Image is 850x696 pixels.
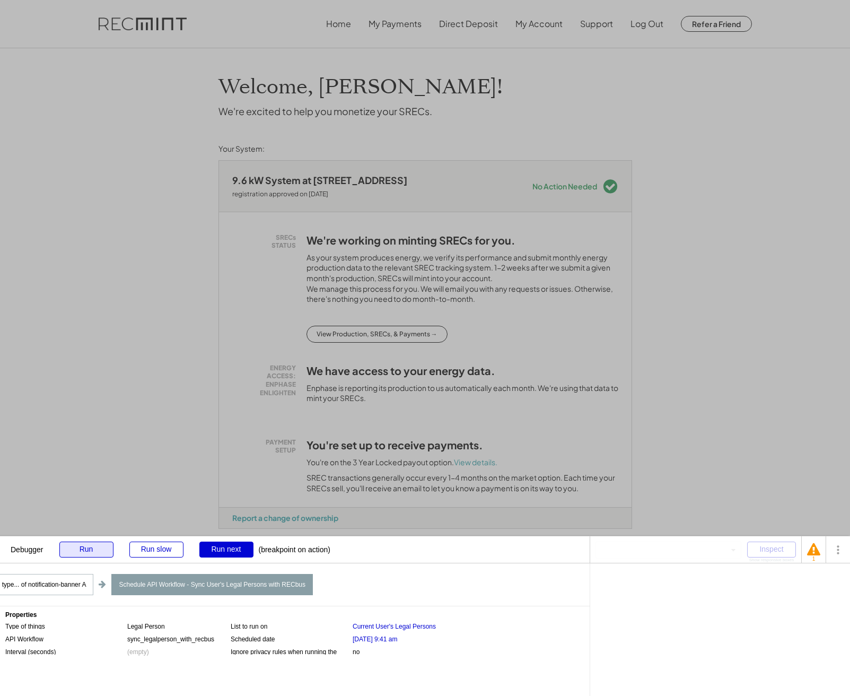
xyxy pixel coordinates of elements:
div: Debugger [11,536,43,553]
div: Properties [5,612,584,618]
div: List to run on [231,622,353,629]
div: Legal Person [127,622,165,631]
div: Run [59,542,113,558]
div: 1 [807,556,820,562]
div: [DATE] 9:41 am [353,635,397,643]
div: Run next [199,542,253,558]
div: Interval (seconds) [5,648,127,655]
div: Schedule API Workflow - Sync User's Legal Persons with RECbus [111,574,313,595]
div: sync_legalperson_with_recbus [127,635,214,643]
div: API Workflow [5,635,127,642]
div: no [353,648,360,656]
div: Scheduled date [231,635,353,642]
div: Current User's Legal Persons [353,622,436,631]
div: (breakpoint on action) [259,536,330,553]
div: (empty) [127,648,149,656]
div: Run slow [129,542,183,558]
div: Type of things [5,622,127,629]
div: Ignore privacy rules when running the workflow [231,648,353,655]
